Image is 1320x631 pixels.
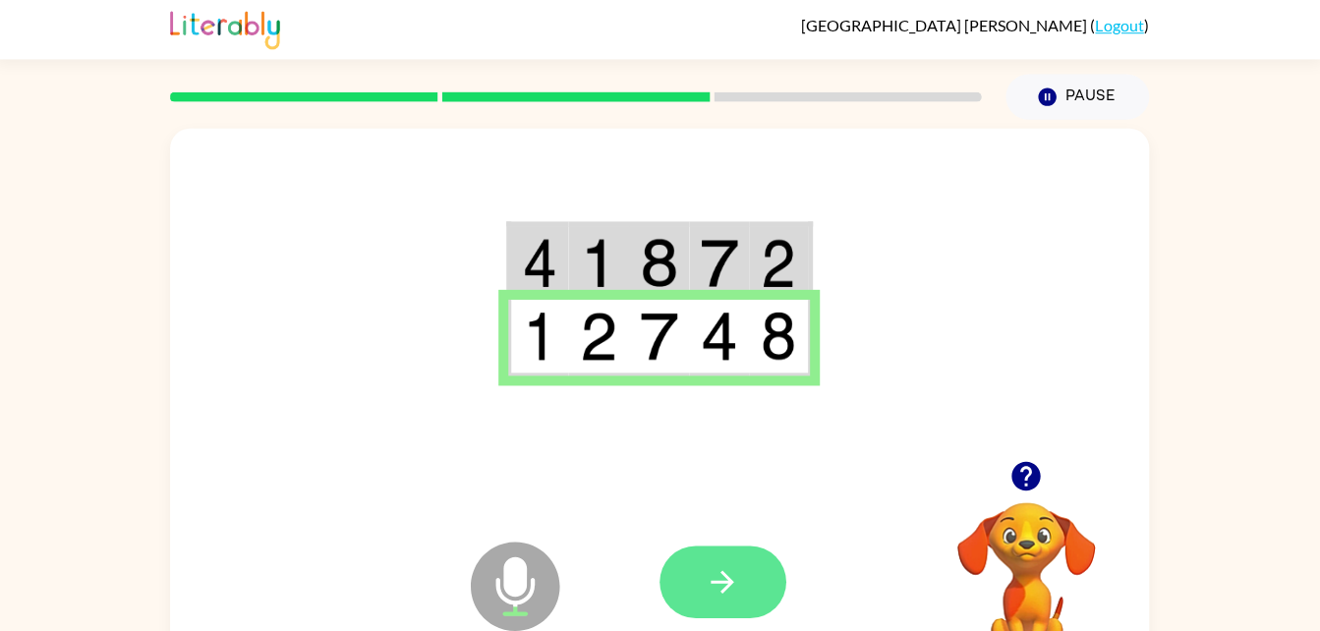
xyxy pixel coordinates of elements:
[801,18,1147,36] div: ( )
[701,239,738,288] img: 7
[524,239,559,288] img: 4
[581,239,618,288] img: 1
[641,239,678,288] img: 8
[524,312,559,361] img: 1
[174,8,283,51] img: Literably
[761,312,796,361] img: 8
[761,239,796,288] img: 2
[801,18,1089,36] span: [GEOGRAPHIC_DATA] [PERSON_NAME]
[1004,76,1147,121] button: Pause
[581,312,618,361] img: 2
[1094,18,1142,36] a: Logout
[641,312,678,361] img: 7
[701,312,738,361] img: 4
